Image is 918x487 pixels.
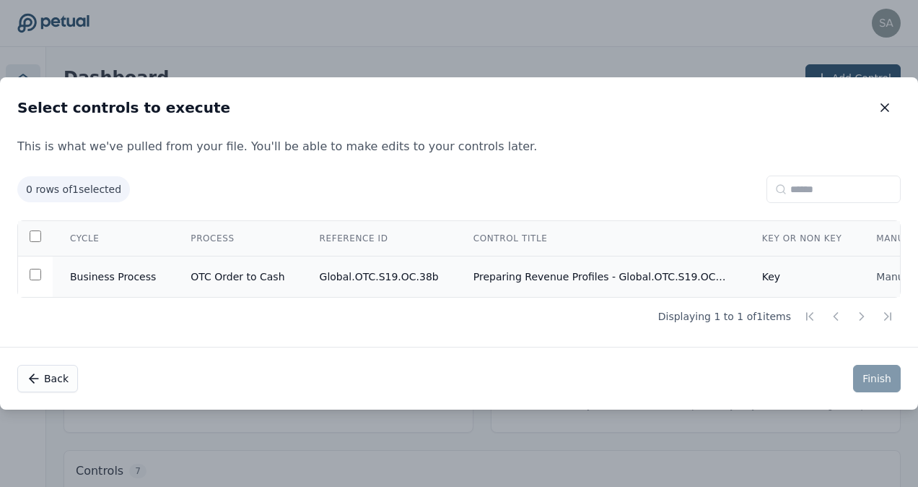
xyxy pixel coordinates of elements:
th: Cycle [53,221,173,257]
button: Back [17,365,78,392]
div: Displaying 1 to 1 of 1 items [17,303,901,329]
td: Preparing Revenue Profiles - Global.OTC.S19.OC.38b [456,257,745,298]
button: Last [875,303,901,329]
th: Reference ID [302,221,456,257]
td: Business Process [53,257,173,298]
td: OTC Order to Cash [173,257,302,298]
button: Finish [853,365,901,392]
button: Previous [823,303,849,329]
button: First [797,303,823,329]
td: Global.OTC.S19.OC.38b [302,257,456,298]
td: Key [745,257,860,298]
th: Control Title [456,221,745,257]
span: 0 rows of 1 selected [17,176,130,202]
th: Process [173,221,302,257]
h2: Select controls to execute [17,98,230,118]
button: Next [849,303,875,329]
th: Key or Non Key [745,221,860,257]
